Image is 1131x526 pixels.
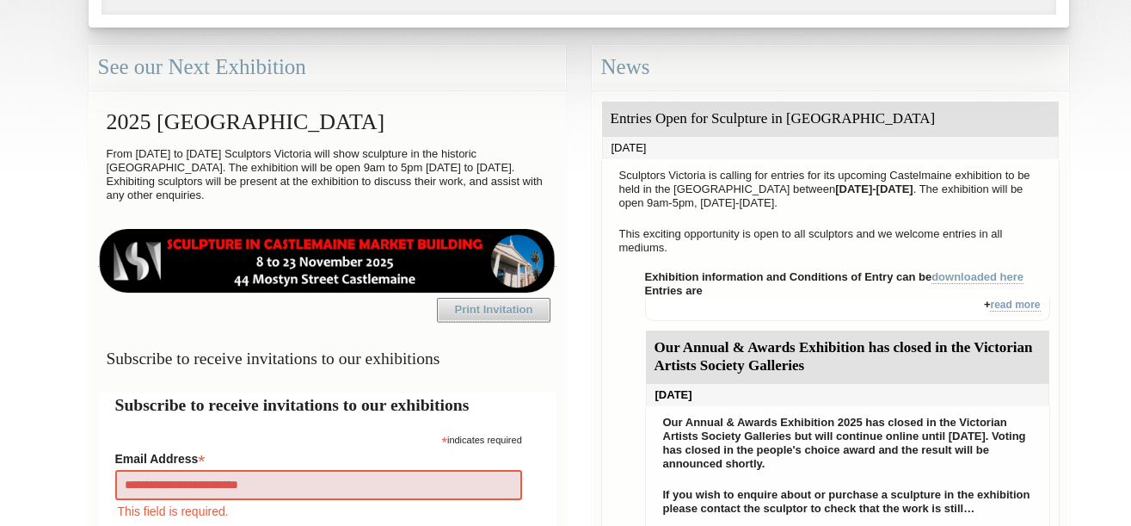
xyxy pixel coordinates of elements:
[931,270,1023,284] a: downloaded here
[655,484,1041,520] p: If you wish to enquire about or purchase a sculpture in the exhibition please contact the sculpto...
[645,298,1050,321] div: +
[655,412,1041,475] p: Our Annual & Awards Exhibition 2025 has closed in the Victorian Artists Society Galleries but wil...
[115,393,539,418] h2: Subscribe to receive invitations to our exhibitions
[98,143,556,207] p: From [DATE] to [DATE] Sculptors Victoria will show sculpture in the historic [GEOGRAPHIC_DATA]. T...
[115,430,522,447] div: indicates required
[611,223,1050,259] p: This exciting opportunity is open to all sculptors and we welcome entries in all mediums.
[611,164,1050,214] p: Sculptors Victoria is calling for entries for its upcoming Castelmaine exhibition to be held in t...
[592,45,1069,90] div: News
[602,137,1059,159] div: [DATE]
[646,331,1049,384] div: Our Annual & Awards Exhibition has closed in the Victorian Artists Society Galleries
[990,299,1040,312] a: read more
[115,447,522,467] label: Email Address
[98,342,556,375] h3: Subscribe to receive invitations to our exhibitions
[115,502,522,521] div: This field is required.
[89,45,566,90] div: See our Next Exhibition
[98,101,556,143] h2: 2025 [GEOGRAPHIC_DATA]
[98,229,556,293] img: castlemaine-ldrbd25v2.png
[645,270,1024,284] strong: Exhibition information and Conditions of Entry can be
[602,102,1059,137] div: Entries Open for Sculpture in [GEOGRAPHIC_DATA]
[646,384,1049,406] div: [DATE]
[437,298,550,322] a: Print Invitation
[835,183,913,195] strong: [DATE]-[DATE]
